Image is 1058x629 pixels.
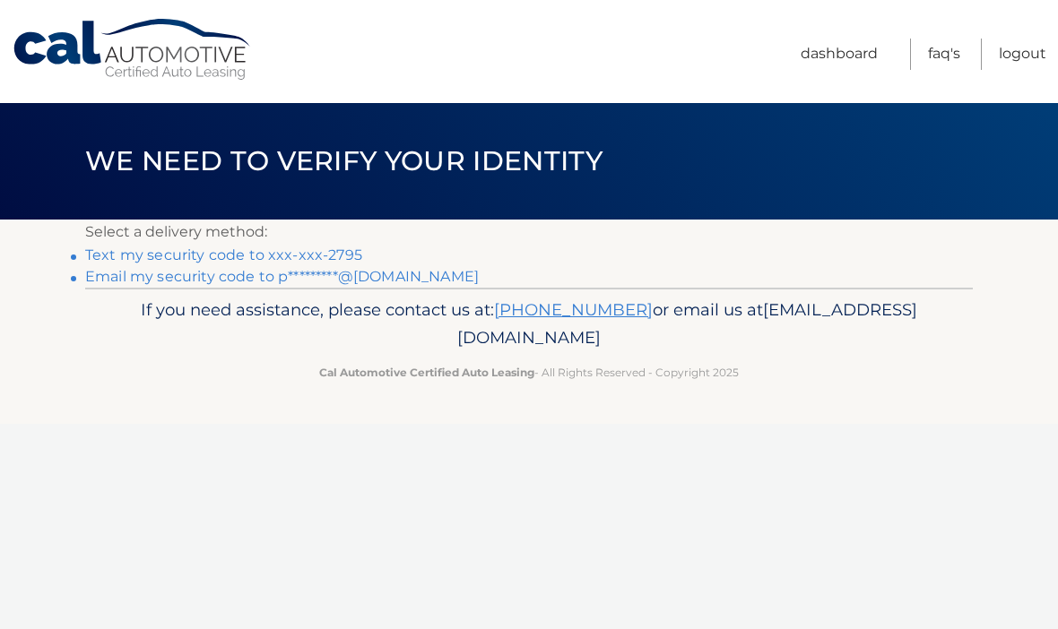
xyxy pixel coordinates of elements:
[85,268,479,285] a: Email my security code to p*********@[DOMAIN_NAME]
[12,18,254,82] a: Cal Automotive
[97,296,961,353] p: If you need assistance, please contact us at: or email us at
[85,220,973,245] p: Select a delivery method:
[999,39,1046,70] a: Logout
[928,39,960,70] a: FAQ's
[97,363,961,382] p: - All Rights Reserved - Copyright 2025
[85,246,362,263] a: Text my security code to xxx-xxx-2795
[801,39,878,70] a: Dashboard
[85,144,603,177] span: We need to verify your identity
[319,366,534,379] strong: Cal Automotive Certified Auto Leasing
[494,299,653,320] a: [PHONE_NUMBER]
